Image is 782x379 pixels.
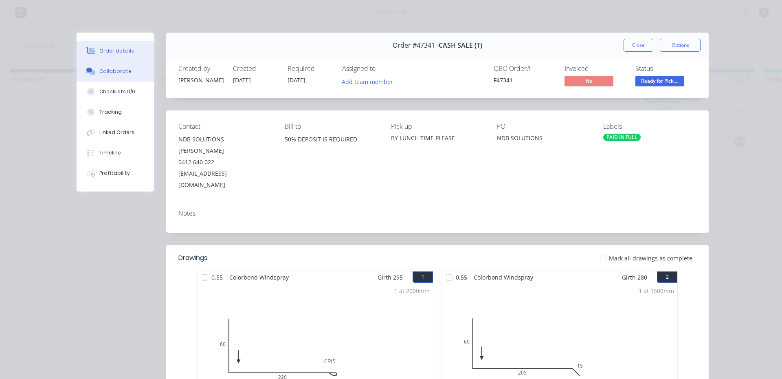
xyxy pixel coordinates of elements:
[99,170,130,177] div: Profitability
[494,65,555,73] div: QBO Order #
[77,143,154,163] button: Timeline
[178,156,272,168] div: 0412 640 022
[178,134,272,191] div: NDB SOLUTIONS - [PERSON_NAME]0412 640 022[EMAIL_ADDRESS][DOMAIN_NAME]
[77,102,154,122] button: Tracking
[99,149,121,156] div: Timeline
[494,76,555,84] div: F47341
[470,271,536,283] span: Colorbond Windspray
[77,122,154,143] button: Linked Orders
[178,76,223,84] div: [PERSON_NAME]
[285,123,378,130] div: Bill to
[178,123,272,130] div: Contact
[609,254,692,262] span: Mark all drawings as complete
[393,42,439,49] span: Order #47341 -
[233,65,278,73] div: Created
[99,68,132,75] div: Collaborate
[635,76,684,86] span: Ready for Pick ...
[565,65,626,73] div: Invoiced
[178,65,223,73] div: Created by
[413,271,433,283] button: 1
[178,134,272,156] div: NDB SOLUTIONS - [PERSON_NAME]
[565,76,613,86] span: No
[178,168,272,191] div: [EMAIL_ADDRESS][DOMAIN_NAME]
[342,76,398,87] button: Add team member
[639,286,674,295] div: 1 at 1500mm
[660,39,701,52] button: Options
[439,42,482,49] span: CASH SALE (T)
[288,65,332,73] div: Required
[453,271,470,283] span: 0.55
[285,134,378,145] div: 50% DEPOSIT IS REQUIRED
[394,286,430,295] div: 1 at 2000mm
[497,134,590,145] div: NDB SOLUTIONS
[77,163,154,183] button: Profitability
[603,134,641,141] div: PAID IN FULL
[178,209,696,217] div: Notes
[288,76,305,84] span: [DATE]
[233,76,251,84] span: [DATE]
[285,134,378,160] div: 50% DEPOSIT IS REQUIRED
[77,61,154,82] button: Collaborate
[208,271,226,283] span: 0.55
[603,123,696,130] div: Labels
[99,108,122,116] div: Tracking
[77,41,154,61] button: Order details
[635,65,696,73] div: Status
[622,271,647,283] span: Girth 280
[178,253,207,263] div: Drawings
[99,88,135,95] div: Checklists 0/0
[99,129,134,136] div: Linked Orders
[635,76,684,88] button: Ready for Pick ...
[391,123,484,130] div: Pick up
[391,134,484,142] div: BY LUNCH TIME PLEASE
[77,82,154,102] button: Checklists 0/0
[657,271,677,283] button: 2
[342,65,424,73] div: Assigned to
[338,76,398,87] button: Add team member
[99,47,134,55] div: Order details
[378,271,403,283] span: Girth 295
[624,39,653,52] button: Close
[497,123,590,130] div: PO
[226,271,292,283] span: Colorbond Windspray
